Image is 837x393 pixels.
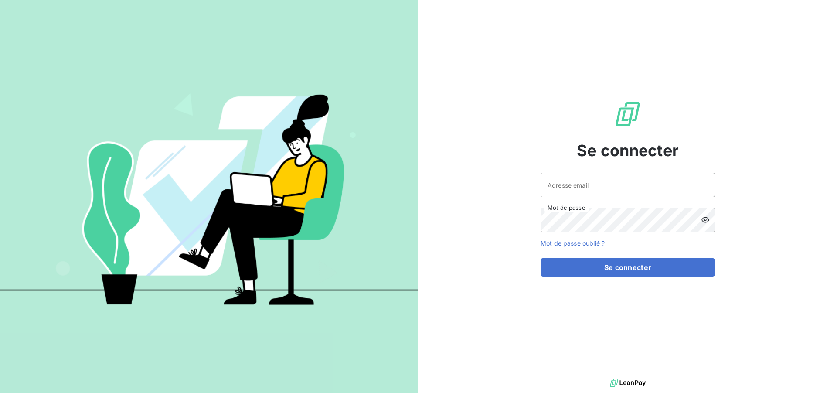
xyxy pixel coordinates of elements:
span: Se connecter [577,139,679,162]
input: placeholder [541,173,715,197]
a: Mot de passe oublié ? [541,239,605,247]
img: logo [610,376,646,390]
img: Logo LeanPay [614,100,642,128]
button: Se connecter [541,258,715,277]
